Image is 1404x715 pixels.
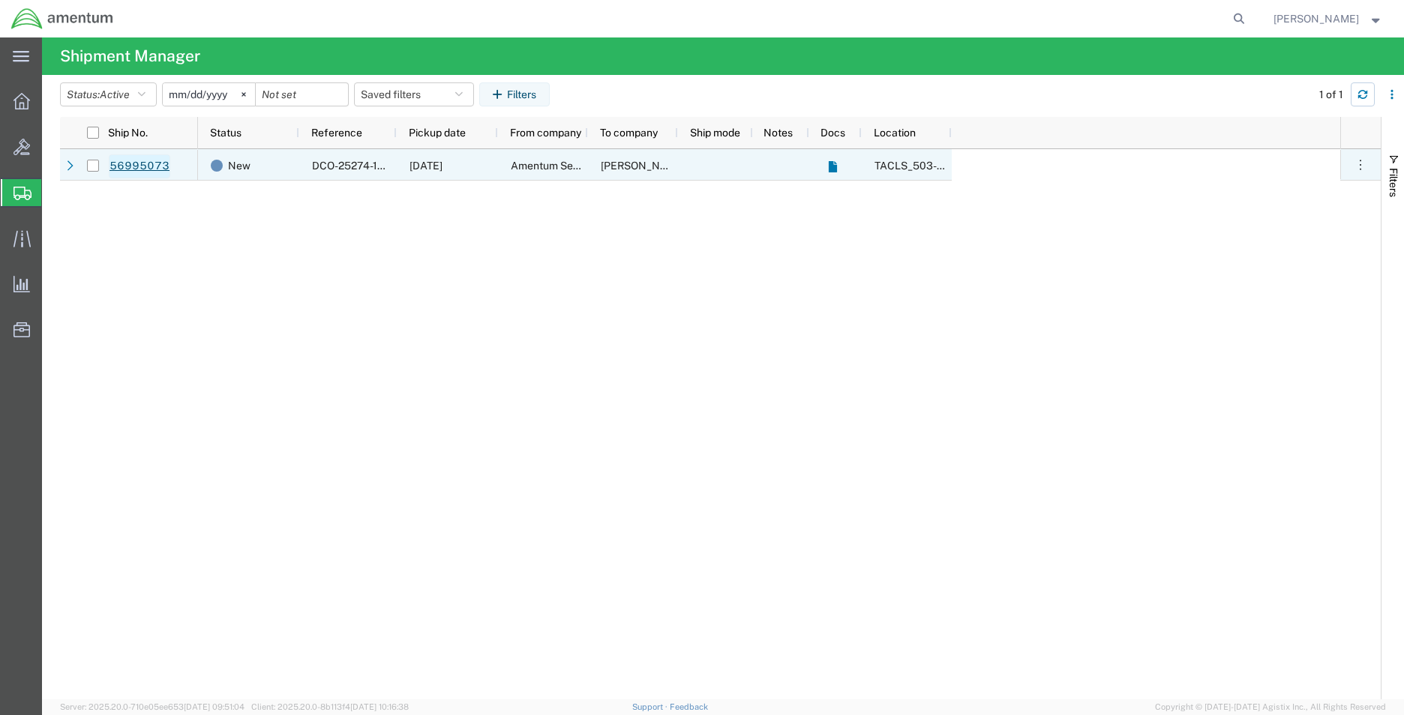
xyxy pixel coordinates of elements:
span: TACLS_503-Rapid City, SD [874,160,1156,172]
a: Support [632,702,670,711]
button: [PERSON_NAME] [1273,10,1384,28]
span: Chad Tipton [1273,10,1359,27]
input: Not set [163,83,255,106]
h4: Shipment Manager [60,37,200,75]
span: Active [100,88,130,100]
span: DAVIS AVIATION INC [601,160,757,172]
div: 1 of 1 [1319,87,1345,103]
span: Filters [1387,168,1399,197]
span: Copyright © [DATE]-[DATE] Agistix Inc., All Rights Reserved [1155,701,1386,714]
button: Filters [479,82,550,106]
span: [DATE] 10:16:38 [350,702,409,711]
img: logo [10,7,114,30]
span: 10/01/2025 [409,160,442,172]
span: Notes [763,127,793,139]
span: Reference [311,127,362,139]
span: Location [874,127,916,139]
a: 56995073 [109,154,170,178]
span: To company [600,127,658,139]
button: Saved filters [354,82,474,106]
span: Amentum Services, Inc. [511,160,623,172]
button: Status:Active [60,82,157,106]
span: From company [510,127,581,139]
span: New [228,150,250,181]
input: Not set [256,83,348,106]
span: Ship mode [690,127,740,139]
span: Client: 2025.20.0-8b113f4 [251,702,409,711]
span: Server: 2025.20.0-710e05ee653 [60,702,244,711]
span: Docs [820,127,845,139]
span: Ship No. [108,127,148,139]
span: Pickup date [409,127,466,139]
span: [DATE] 09:51:04 [184,702,244,711]
span: Status [210,127,241,139]
a: Feedback [670,702,708,711]
span: DCO-25274-168952 [312,160,410,172]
